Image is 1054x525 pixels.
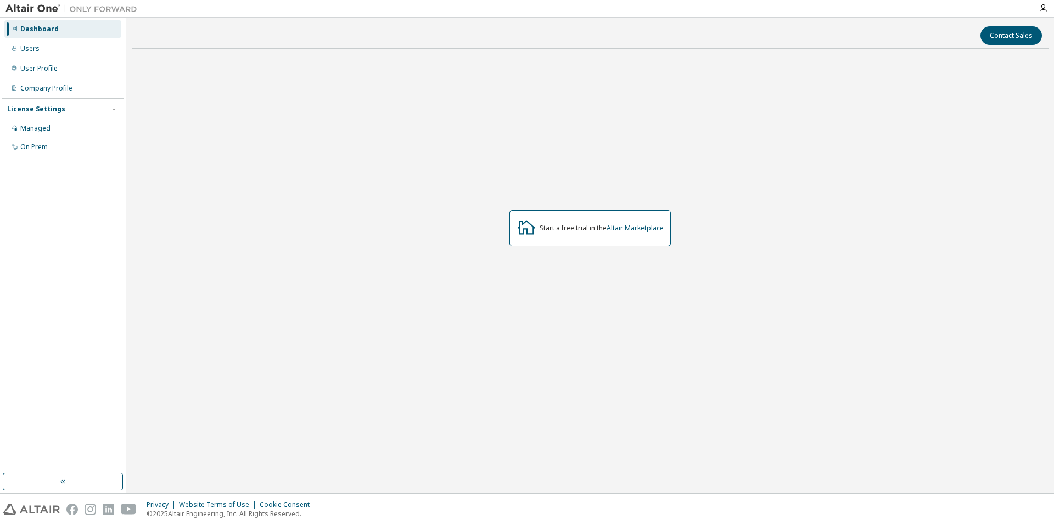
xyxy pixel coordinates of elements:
[103,504,114,515] img: linkedin.svg
[20,44,40,53] div: Users
[85,504,96,515] img: instagram.svg
[20,143,48,151] div: On Prem
[20,84,72,93] div: Company Profile
[121,504,137,515] img: youtube.svg
[5,3,143,14] img: Altair One
[260,500,316,509] div: Cookie Consent
[20,124,51,133] div: Managed
[980,26,1042,45] button: Contact Sales
[607,223,664,233] a: Altair Marketplace
[147,500,179,509] div: Privacy
[540,224,664,233] div: Start a free trial in the
[7,105,65,114] div: License Settings
[66,504,78,515] img: facebook.svg
[179,500,260,509] div: Website Terms of Use
[20,25,59,33] div: Dashboard
[147,509,316,518] p: © 2025 Altair Engineering, Inc. All Rights Reserved.
[3,504,60,515] img: altair_logo.svg
[20,64,58,73] div: User Profile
